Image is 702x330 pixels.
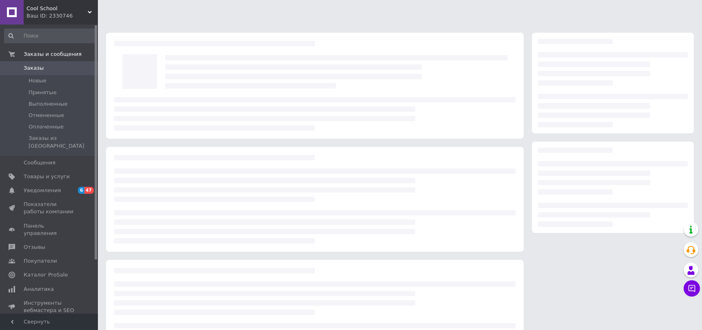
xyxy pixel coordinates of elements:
[29,100,68,108] span: Выполненные
[24,173,70,180] span: Товары и услуги
[24,64,44,72] span: Заказы
[684,280,700,297] button: Чат с покупателем
[24,244,45,251] span: Отзывы
[24,299,75,314] span: Инструменты вебмастера и SEO
[24,187,61,194] span: Уведомления
[27,12,98,20] div: Ваш ID: 2330746
[29,123,64,131] span: Оплаченные
[24,159,55,166] span: Сообщения
[27,5,88,12] span: Cool School
[4,29,96,43] input: Поиск
[24,257,57,265] span: Покупатели
[29,135,95,149] span: Заказы из [GEOGRAPHIC_DATA]
[78,187,84,194] span: 6
[24,51,82,58] span: Заказы и сообщения
[29,112,64,119] span: Отмененные
[24,201,75,215] span: Показатели работы компании
[84,187,94,194] span: 47
[29,77,47,84] span: Новые
[29,89,57,96] span: Принятые
[24,222,75,237] span: Панель управления
[24,271,68,279] span: Каталог ProSale
[24,286,54,293] span: Аналитика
